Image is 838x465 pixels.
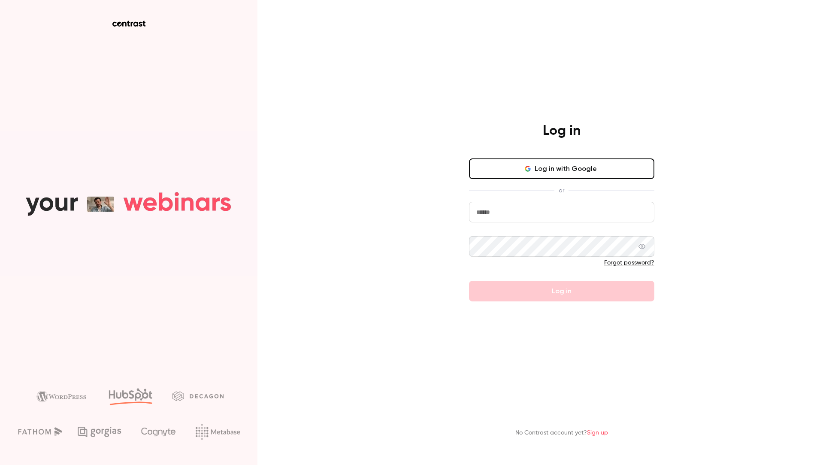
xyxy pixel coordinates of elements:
p: No Contrast account yet? [515,429,608,438]
a: Forgot password? [604,260,654,266]
button: Log in with Google [469,158,654,179]
span: or [554,186,569,195]
img: decagon [172,391,224,401]
h4: Log in [543,122,581,140]
a: Sign up [587,430,608,436]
